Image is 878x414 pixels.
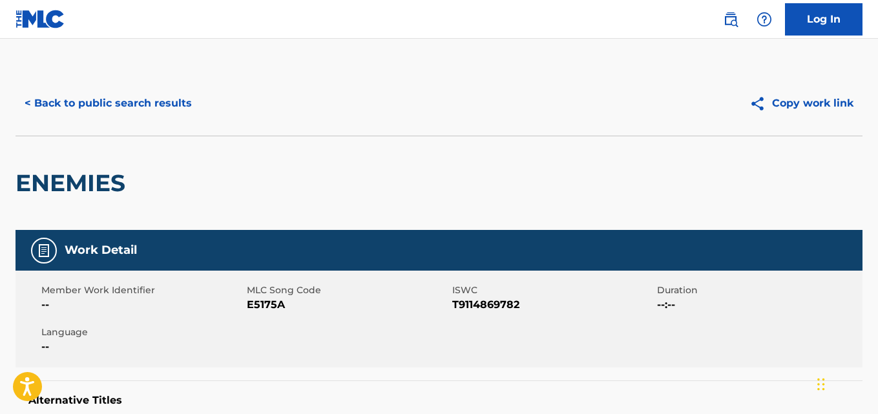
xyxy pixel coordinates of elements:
span: ISWC [452,284,654,297]
span: Duration [657,284,859,297]
img: search [723,12,738,27]
span: MLC Song Code [247,284,449,297]
a: Log In [785,3,862,36]
button: Copy work link [740,87,862,119]
span: -- [41,297,244,313]
span: E5175A [247,297,449,313]
h2: ENEMIES [16,169,132,198]
span: T9114869782 [452,297,654,313]
img: Work Detail [36,243,52,258]
div: Drag [817,365,825,404]
button: < Back to public search results [16,87,201,119]
img: Copy work link [749,96,772,112]
img: help [757,12,772,27]
a: Public Search [718,6,744,32]
span: Language [41,326,244,339]
img: MLC Logo [16,10,65,28]
iframe: Chat Widget [813,352,878,414]
span: Member Work Identifier [41,284,244,297]
span: --:-- [657,297,859,313]
h5: Work Detail [65,243,137,258]
span: -- [41,339,244,355]
div: Help [751,6,777,32]
h5: Alternative Titles [28,394,850,407]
